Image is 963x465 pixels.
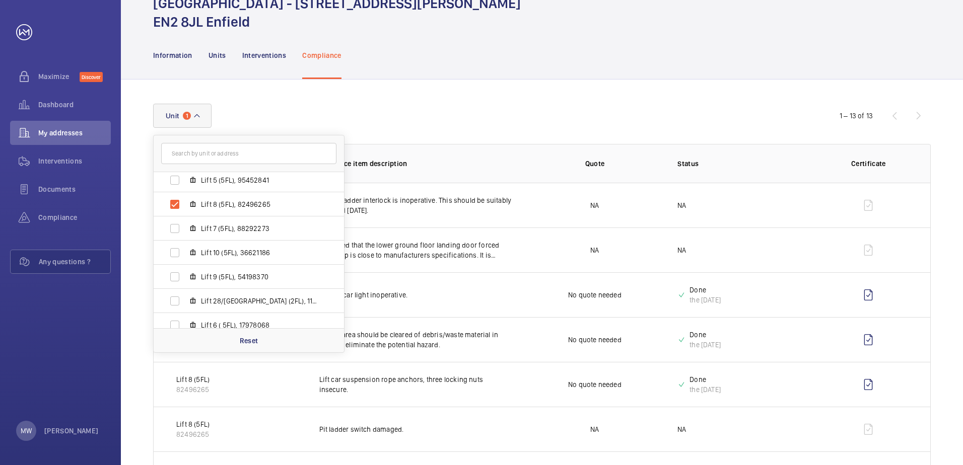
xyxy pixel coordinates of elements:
[319,330,512,350] p: The pit area should be cleared of debris/waste material in order to eliminate the potential hazard.
[38,184,111,194] span: Documents
[690,295,721,305] div: the [DATE]
[690,374,721,384] p: Done
[176,374,210,384] p: Lift 8 (5FL)
[161,143,336,164] input: Search by unit or address
[201,175,318,185] span: Lift 5 (5FL), 95452841
[38,100,111,110] span: Dashboard
[677,245,686,255] p: NA
[240,336,258,346] p: Reset
[590,245,599,255] p: NA
[201,223,318,234] span: Lift 7 (5FL), 88292273
[319,424,512,434] p: Pit ladder switch damaged.
[166,112,179,120] span: Unit
[80,72,103,82] span: Discover
[302,50,341,60] p: Compliance
[568,290,622,300] p: No quote needed
[44,426,99,436] p: [PERSON_NAME]
[827,159,910,169] p: Certificate
[21,426,32,436] p: MW
[153,50,192,60] p: Information
[201,272,318,282] span: Lift 9 (5FL), 54198370
[319,374,512,395] p: Lift car suspension rope anchors, three locking nuts insecure.
[39,257,110,267] span: Any questions ?
[840,111,873,121] div: 1 – 13 of 13
[242,50,287,60] p: Interventions
[319,195,512,215] p: The pit ladder interlock is inoperative. This should be suitably rectified [DATE].
[590,424,599,434] p: NA
[183,112,191,120] span: 1
[585,159,605,169] p: Quote
[568,379,622,390] p: No quote needed
[176,384,210,395] p: 82496265
[38,128,111,138] span: My addresses
[176,419,210,429] p: Lift 8 (5FL)
[38,212,111,222] span: Compliance
[690,285,721,295] p: Done
[568,335,622,345] p: No quote needed
[153,104,212,128] button: Unit1
[38,156,111,166] span: Interventions
[209,50,226,60] p: Units
[690,340,721,350] div: the [DATE]
[690,330,721,340] p: Done
[677,200,686,210] p: NA
[201,199,318,209] span: Lift 8 (5FL), 82496265
[201,296,318,306] span: Lift 28/[GEOGRAPHIC_DATA] (2FL), 11143987
[319,159,512,169] p: Insurance item description
[176,429,210,439] p: 82496265
[319,290,512,300] p: One lift car light inoperative.
[319,240,512,260] p: It is noted that the lower ground floor landing door forced entry gap is close to manufacturers s...
[677,159,811,169] p: Status
[677,424,686,434] p: NA
[590,200,599,210] p: NA
[38,71,80,82] span: Maximize
[201,320,318,330] span: Lift 6 ( 5FL), 17978068
[690,384,721,395] div: the [DATE]
[201,248,318,258] span: Lift 10 (5FL), 36621186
